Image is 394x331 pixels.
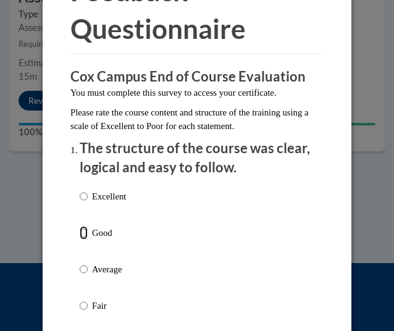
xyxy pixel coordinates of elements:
p: Fair [92,299,126,312]
p: Please rate the course content and structure of the training using a scale of Excellent to Poor f... [70,106,324,133]
p: The structure of the course was clear, logical and easy to follow. [80,139,314,177]
p: You must complete this survey to access your certificate. [70,86,324,99]
p: Good [92,226,126,240]
p: Average [92,262,126,276]
input: Excellent [80,190,88,203]
input: Average [80,262,88,276]
input: Fair [80,299,88,312]
p: Excellent [92,190,126,203]
input: Good [80,226,88,240]
h3: Cox Campus End of Course Evaluation [70,67,324,86]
